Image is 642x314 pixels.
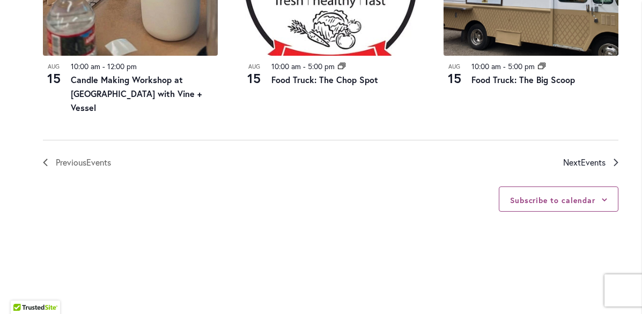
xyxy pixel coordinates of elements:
time: 10:00 am [71,61,100,71]
span: 15 [243,69,265,87]
iframe: Launch Accessibility Center [8,276,38,306]
span: Events [86,156,111,168]
span: - [503,61,506,71]
a: Previous Events [43,155,111,169]
span: 15 [444,69,465,87]
a: Next Events [563,155,618,169]
span: Previous [56,155,111,169]
span: Aug [444,62,465,71]
a: Food Truck: The Big Scoop [471,74,575,85]
time: 5:00 pm [508,61,535,71]
time: 10:00 am [471,61,501,71]
span: - [303,61,306,71]
button: Subscribe to calendar [510,195,595,205]
a: Candle Making Workshop at [GEOGRAPHIC_DATA] with Vine + Vessel [71,74,202,113]
span: Events [581,156,606,168]
time: 12:00 pm [107,61,137,71]
span: Aug [43,62,64,71]
span: Next [563,155,606,169]
time: 10:00 am [271,61,301,71]
span: Aug [243,62,265,71]
a: Food Truck: The Chop Spot [271,74,378,85]
span: 15 [43,69,64,87]
span: - [102,61,105,71]
time: 5:00 pm [308,61,335,71]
